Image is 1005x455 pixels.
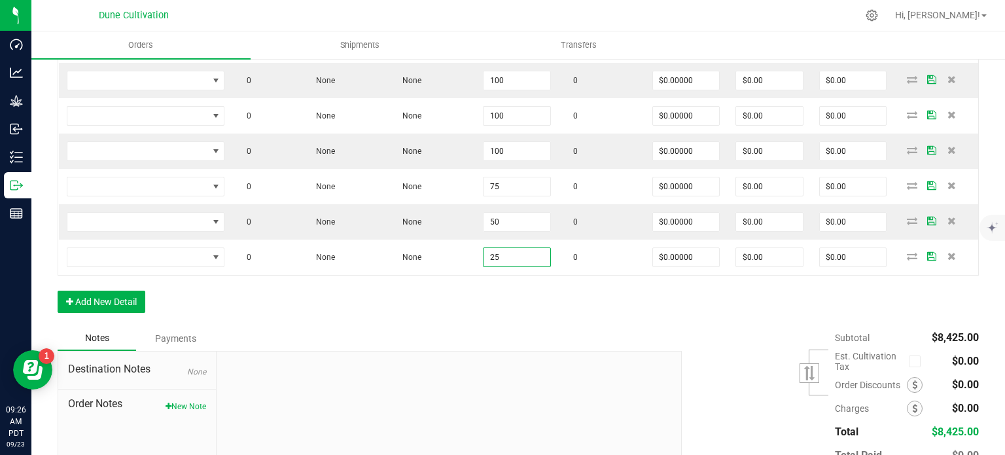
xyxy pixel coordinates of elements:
[932,331,979,344] span: $8,425.00
[942,146,961,154] span: Delete Order Detail
[942,217,961,225] span: Delete Order Detail
[484,177,550,196] input: 0
[567,217,578,227] span: 0
[653,248,720,266] input: 0
[10,207,23,220] inline-svg: Reports
[835,333,870,343] span: Subtotal
[67,177,225,196] span: NO DATA FOUND
[952,402,979,414] span: $0.00
[68,361,206,377] span: Destination Notes
[470,31,689,59] a: Transfers
[58,326,136,351] div: Notes
[484,213,550,231] input: 0
[653,107,720,125] input: 0
[895,10,980,20] span: Hi, [PERSON_NAME]!
[10,38,23,51] inline-svg: Dashboard
[922,252,942,260] span: Save Order Detail
[922,111,942,118] span: Save Order Detail
[240,217,251,227] span: 0
[922,75,942,83] span: Save Order Detail
[484,107,550,125] input: 0
[567,147,578,156] span: 0
[736,177,803,196] input: 0
[309,76,335,85] span: None
[484,248,550,266] input: 0
[240,253,251,262] span: 0
[736,107,803,125] input: 0
[835,426,858,438] span: Total
[67,212,225,232] span: NO DATA FOUND
[835,403,907,414] span: Charges
[942,181,961,189] span: Delete Order Detail
[111,39,171,51] span: Orders
[6,404,26,439] p: 09:26 AM PDT
[13,350,52,390] iframe: Resource center
[309,217,335,227] span: None
[187,367,206,376] span: None
[240,111,251,120] span: 0
[6,439,26,449] p: 09/23
[835,351,904,372] span: Est. Cultivation Tax
[736,142,803,160] input: 0
[31,31,251,59] a: Orders
[543,39,614,51] span: Transfers
[67,247,225,267] span: NO DATA FOUND
[484,71,550,90] input: 0
[567,111,578,120] span: 0
[251,31,470,59] a: Shipments
[653,71,720,90] input: 0
[39,348,54,364] iframe: Resource center unread badge
[942,111,961,118] span: Delete Order Detail
[396,217,421,227] span: None
[68,396,206,412] span: Order Notes
[136,327,215,350] div: Payments
[396,76,421,85] span: None
[67,71,225,90] span: NO DATA FOUND
[309,253,335,262] span: None
[67,106,225,126] span: NO DATA FOUND
[835,380,907,390] span: Order Discounts
[67,141,225,161] span: NO DATA FOUND
[166,401,206,412] button: New Note
[396,182,421,191] span: None
[736,213,803,231] input: 0
[58,291,145,313] button: Add New Detail
[864,9,880,22] div: Manage settings
[567,182,578,191] span: 0
[240,182,251,191] span: 0
[309,147,335,156] span: None
[820,142,887,160] input: 0
[952,355,979,367] span: $0.00
[10,94,23,107] inline-svg: Grow
[820,248,887,266] input: 0
[820,213,887,231] input: 0
[396,253,421,262] span: None
[820,71,887,90] input: 0
[736,248,803,266] input: 0
[952,378,979,391] span: $0.00
[922,217,942,225] span: Save Order Detail
[653,213,720,231] input: 0
[942,252,961,260] span: Delete Order Detail
[240,147,251,156] span: 0
[653,177,720,196] input: 0
[932,426,979,438] span: $8,425.00
[10,151,23,164] inline-svg: Inventory
[484,142,550,160] input: 0
[653,142,720,160] input: 0
[942,75,961,83] span: Delete Order Detail
[567,76,578,85] span: 0
[922,181,942,189] span: Save Order Detail
[567,253,578,262] span: 0
[396,147,421,156] span: None
[309,182,335,191] span: None
[10,66,23,79] inline-svg: Analytics
[820,107,887,125] input: 0
[309,111,335,120] span: None
[396,111,421,120] span: None
[323,39,397,51] span: Shipments
[10,179,23,192] inline-svg: Outbound
[240,76,251,85] span: 0
[922,146,942,154] span: Save Order Detail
